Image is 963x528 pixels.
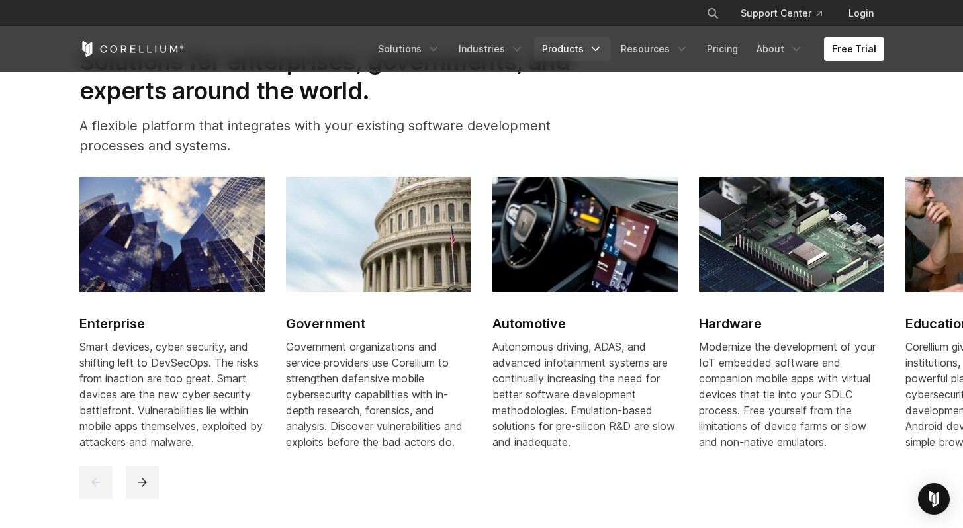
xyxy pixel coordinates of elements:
span: Modernize the development of your IoT embedded software and companion mobile apps with virtual de... [699,340,876,449]
img: Government [286,177,471,292]
div: Navigation Menu [370,37,884,61]
a: Enterprise Enterprise Smart devices, cyber security, and shifting left to DevSecOps. The risks fr... [79,177,265,465]
button: Search [701,1,725,25]
a: Corellium Home [79,41,185,57]
a: Solutions [370,37,448,61]
h2: Government [286,314,471,333]
a: Resources [613,37,696,61]
a: Government Government Government organizations and service providers use Corellium to strengthen ... [286,177,471,465]
a: Support Center [730,1,833,25]
h2: Solutions for enterprises, governments, and experts around the world. [79,47,607,106]
p: A flexible platform that integrates with your existing software development processes and systems. [79,116,607,155]
a: About [749,37,811,61]
h2: Enterprise [79,314,265,333]
h2: Hardware [699,314,884,333]
img: Automotive [492,177,678,292]
div: Smart devices, cyber security, and shifting left to DevSecOps. The risks from inaction are too gr... [79,339,265,450]
h2: Automotive [492,314,678,333]
a: Products [534,37,610,61]
a: Free Trial [824,37,884,61]
button: next [126,466,159,499]
a: Automotive Automotive Autonomous driving, ADAS, and advanced infotainment systems are continually... [492,177,678,465]
img: Hardware [699,177,884,292]
img: Enterprise [79,177,265,292]
a: Hardware Hardware Modernize the development of your IoT embedded software and companion mobile ap... [699,177,884,465]
div: Open Intercom Messenger [918,483,950,515]
button: previous [79,466,113,499]
a: Login [838,1,884,25]
a: Industries [451,37,531,61]
div: Government organizations and service providers use Corellium to strengthen defensive mobile cyber... [286,339,471,450]
a: Pricing [699,37,746,61]
div: Autonomous driving, ADAS, and advanced infotainment systems are continually increasing the need f... [492,339,678,450]
div: Navigation Menu [690,1,884,25]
